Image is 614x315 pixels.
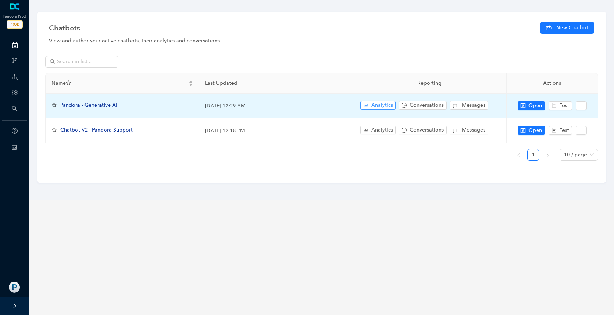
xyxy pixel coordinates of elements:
[49,22,80,34] span: Chatbots
[552,128,557,133] span: robot
[520,103,526,108] span: control
[60,127,133,133] span: Chatbot V2 - Pandora Support
[560,126,569,134] span: Test
[410,101,444,109] span: Conversations
[520,128,526,133] span: control
[12,57,18,63] span: branches
[527,149,539,161] li: 1
[410,126,444,134] span: Conversations
[546,153,550,157] span: right
[363,103,368,108] span: bar-chart
[540,22,594,34] button: New Chatbot
[52,128,57,133] span: star
[528,102,542,110] span: Open
[199,118,353,143] td: [DATE] 12:18 PM
[50,59,56,65] span: search
[399,126,447,134] button: messageConversations
[363,128,368,133] span: bar-chart
[518,126,545,135] button: controlOpen
[579,103,584,108] span: more
[560,149,598,161] div: Page Size
[66,80,71,86] span: star
[518,101,545,110] button: controlOpen
[576,126,587,135] button: more
[450,126,488,134] button: Messages
[353,73,507,94] th: Reporting
[462,101,485,109] span: Messages
[450,101,488,110] button: Messages
[52,103,57,108] span: star
[360,126,396,134] button: bar-chartAnalytics
[371,101,393,109] span: Analytics
[9,282,20,293] img: 2245c3f1d8d0bf3af50bf22befedf792
[576,101,587,110] button: more
[7,20,23,29] span: PROD
[560,102,569,110] span: Test
[12,90,18,95] span: setting
[360,101,396,110] button: bar-chartAnalytics
[57,58,108,66] input: Search in list...
[549,101,572,110] button: robotTest
[402,103,407,108] span: message
[528,126,542,134] span: Open
[49,37,594,45] div: View and author your active chatbots, their analytics and conversations
[513,149,524,161] button: left
[542,149,554,161] li: Next Page
[399,101,447,110] button: messageConversations
[60,102,117,108] span: Pandora - Generative AI
[199,73,353,94] th: Last Updated
[528,149,539,160] a: 1
[371,126,393,134] span: Analytics
[579,128,584,133] span: more
[12,128,18,134] span: question-circle
[52,79,187,87] span: Name
[552,103,557,108] span: robot
[564,149,594,160] span: 10 / page
[199,94,353,118] td: [DATE] 12:29 AM
[513,149,524,161] li: Previous Page
[516,153,521,157] span: left
[462,126,485,134] span: Messages
[542,149,554,161] button: right
[12,106,18,111] span: search
[556,24,588,32] span: New Chatbot
[402,128,407,133] span: message
[549,126,572,135] button: robotTest
[507,73,598,94] th: Actions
